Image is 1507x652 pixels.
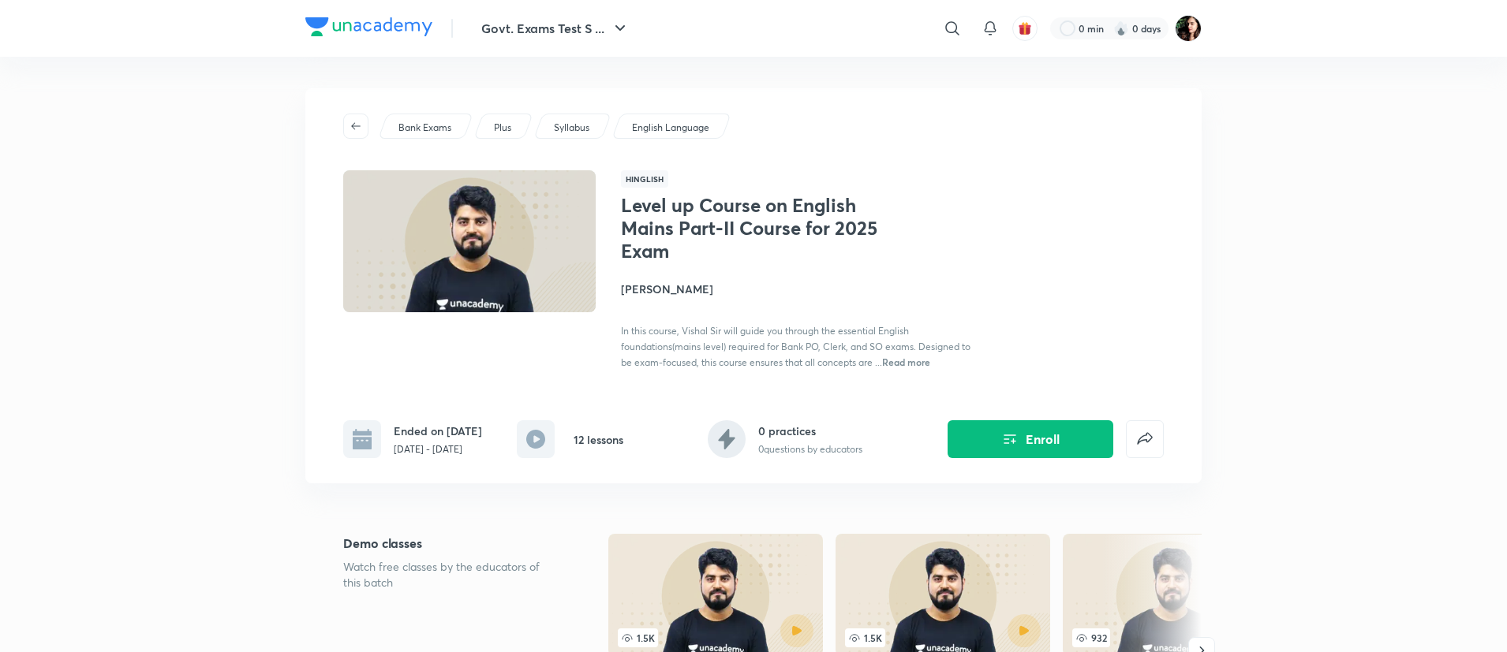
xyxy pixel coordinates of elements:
h5: Demo classes [343,534,558,553]
span: 1.5K [618,628,658,647]
span: Hinglish [621,170,668,188]
h6: 12 lessons [574,431,623,448]
span: Read more [882,356,930,368]
p: Syllabus [554,121,589,135]
p: English Language [632,121,709,135]
span: In this course, Vishal Sir will guide you through the essential English foundations(mains level) ... [621,325,970,368]
span: 932 [1072,628,1110,647]
button: false [1126,420,1164,458]
button: avatar [1012,16,1038,41]
img: Company Logo [305,17,432,36]
a: Syllabus [552,121,593,135]
span: 1.5K [845,628,885,647]
button: Govt. Exams Test S ... [472,13,639,44]
img: Thumbnail [341,169,598,314]
img: Priyanka K [1175,15,1202,42]
p: Plus [494,121,511,135]
h6: Ended on [DATE] [394,423,482,439]
p: 0 questions by educators [758,442,862,456]
p: Bank Exams [398,121,451,135]
p: [DATE] - [DATE] [394,442,482,456]
h1: Level up Course on English Mains Part-II Course for 2025 Exam [621,194,879,262]
h6: 0 practices [758,423,862,439]
a: Bank Exams [396,121,454,135]
img: avatar [1018,21,1032,35]
p: Watch free classes by the educators of this batch [343,559,558,591]
button: Enroll [948,420,1113,458]
img: streak [1113,20,1129,36]
a: English Language [630,121,712,135]
a: Plus [492,121,514,135]
a: Company Logo [305,17,432,40]
h4: [PERSON_NAME] [621,281,974,297]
